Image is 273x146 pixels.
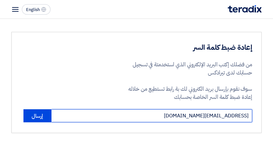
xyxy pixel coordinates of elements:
[23,109,51,122] button: إرسال
[51,109,252,122] input: أدخل البريد الإلكتروني
[22,4,50,15] button: English
[125,43,252,53] h3: إعادة ضبط كلمة السر
[26,7,40,12] span: English
[228,5,262,13] img: Teradix logo
[125,60,252,77] p: من فضلك إكتب البريد الإلكتروني الذي استخدمتة في تسجيل حسابك لدى تيرادكس
[125,85,252,101] p: سوف نقوم بإرسال بريد الكتروني لك بة رابط تستطيع من خلاله إعادة ضبط كلمة السر الخاصة بحسابك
